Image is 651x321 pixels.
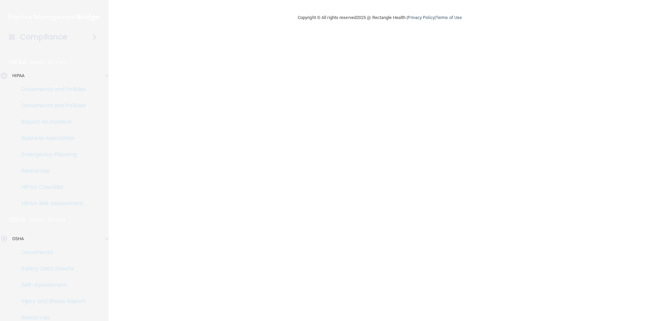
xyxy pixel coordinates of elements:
[12,72,25,80] p: HIPAA
[4,86,97,93] p: Documents and Policies
[4,265,97,272] p: Safety Data Sheets
[436,15,462,20] a: Terms of Use
[20,32,67,42] h4: Compliance
[4,167,97,174] p: Resources
[4,249,97,256] p: Documents
[4,282,97,288] p: Self-Assessment
[4,102,97,109] p: Documents and Policies
[4,119,97,125] p: Report an Incident
[4,135,97,142] p: Business Associates
[30,58,66,66] p: Learn More!
[12,235,24,243] p: OSHA
[9,58,26,66] p: HIPAA
[4,298,97,305] p: Injury and Illness Report
[408,15,434,20] a: Privacy Policy
[29,216,65,224] p: Learn More!
[4,314,97,321] p: Resources
[9,216,26,224] p: OSHA
[4,200,97,207] p: HIPAA Risk Assessment
[4,184,97,191] p: HIPAA Checklist
[8,11,100,24] img: PMB logo
[4,151,97,158] p: Emergency Planning
[256,7,504,29] div: Copyright © All rights reserved 2025 @ Rectangle Health | |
